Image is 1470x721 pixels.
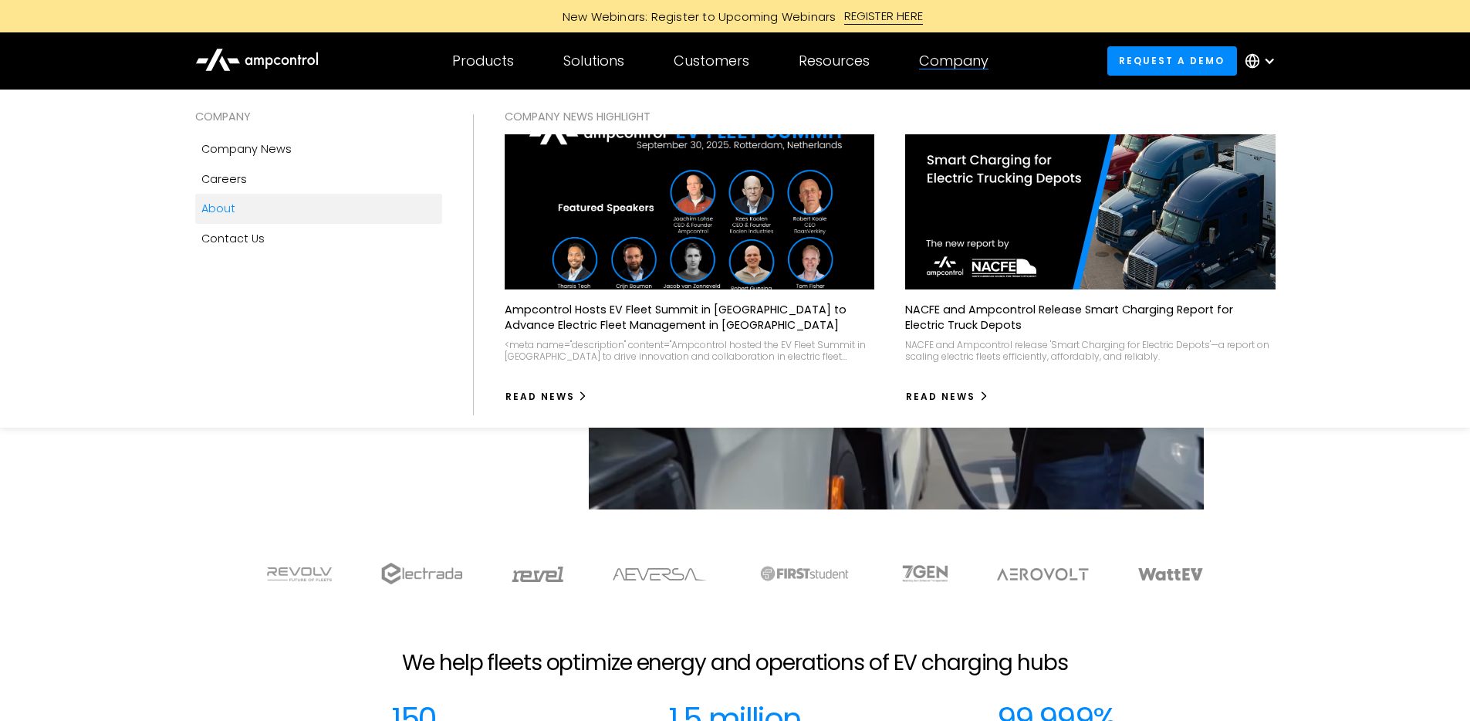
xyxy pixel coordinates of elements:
[505,302,875,333] p: Ampcontrol Hosts EV Fleet Summit in [GEOGRAPHIC_DATA] to Advance Electric Fleet Management in [GE...
[674,52,749,69] div: Customers
[505,339,875,363] div: <meta name="description" content="Ampcontrol hosted the EV Fleet Summit in [GEOGRAPHIC_DATA] to d...
[547,8,844,25] div: New Webinars: Register to Upcoming Webinars
[201,140,292,157] div: Company news
[505,390,575,404] div: Read News
[997,568,1089,581] img: Aerovolt Logo
[201,200,235,217] div: About
[195,164,442,194] a: Careers
[799,52,870,69] div: Resources
[505,108,1276,125] div: COMPANY NEWS Highlight
[563,52,624,69] div: Solutions
[195,134,442,164] a: Company news
[1138,568,1203,581] img: WattEV logo
[1107,46,1237,75] a: Request a demo
[195,108,442,125] div: COMPANY
[905,339,1276,363] div: NACFE and Ampcontrol release 'Smart Charging for Electric Depots'—a report on scaling electric fl...
[452,52,514,69] div: Products
[195,224,442,253] a: Contact Us
[388,8,1083,25] a: New Webinars: Register to Upcoming WebinarsREGISTER HERE
[195,194,442,223] a: About
[905,384,989,409] a: Read News
[201,230,265,247] div: Contact Us
[201,171,247,188] div: Careers
[402,650,1067,676] h2: We help fleets optimize energy and operations of EV charging hubs
[905,302,1276,333] p: NACFE and Ampcontrol Release Smart Charging Report for Electric Truck Depots
[381,563,462,584] img: electrada logo
[919,52,988,69] div: Company
[906,390,975,404] div: Read News
[505,384,589,409] a: Read News
[844,8,924,25] div: REGISTER HERE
